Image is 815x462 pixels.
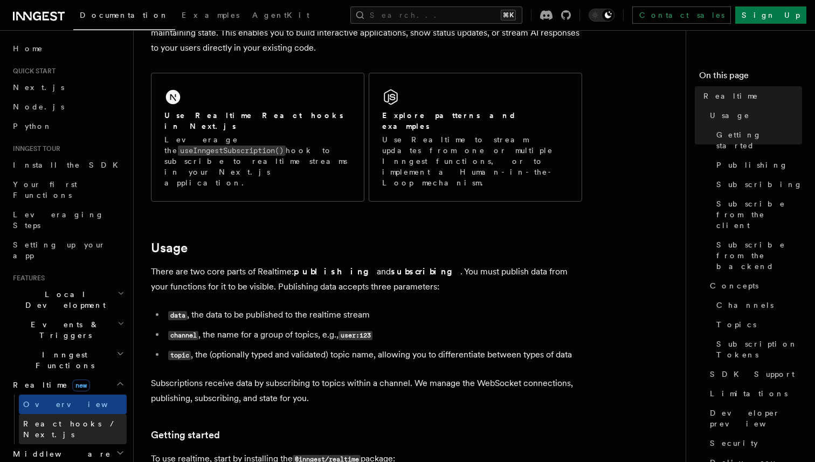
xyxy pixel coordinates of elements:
a: Subscribe from the backend [712,235,802,276]
span: Subscribing [716,179,803,190]
span: Next.js [13,83,64,92]
span: Realtime [9,380,90,390]
span: React hooks / Next.js [23,419,119,439]
a: Your first Functions [9,175,127,205]
a: SDK Support [706,364,802,384]
a: Contact sales [632,6,731,24]
span: Overview [23,400,134,409]
span: Quick start [9,67,56,75]
kbd: ⌘K [501,10,516,20]
span: Security [710,438,758,449]
span: Subscribe from the client [716,198,802,231]
span: Realtime [703,91,758,101]
a: Publishing [712,155,802,175]
p: Realtime allows you to stream data from workflows to your users without configuring infrastructur... [151,10,582,56]
span: Usage [710,110,750,121]
li: , the (optionally typed and validated) topic name, allowing you to differentiate between types of... [165,347,582,363]
span: Examples [182,11,239,19]
a: Install the SDK [9,155,127,175]
span: Leveraging Steps [13,210,104,230]
span: SDK Support [710,369,795,380]
span: AgentKit [252,11,309,19]
span: Install the SDK [13,161,125,169]
a: Next.js [9,78,127,97]
code: useInngestSubscription() [178,146,286,156]
a: Developer preview [706,403,802,433]
a: Topics [712,315,802,334]
h4: On this page [699,69,802,86]
span: Getting started [716,129,802,151]
code: user:123 [339,331,372,340]
p: There are two core parts of Realtime: and . You must publish data from your functions for it to b... [151,264,582,294]
a: Subscribe from the client [712,194,802,235]
span: Channels [716,300,773,311]
a: AgentKit [246,3,316,29]
p: Use Realtime to stream updates from one or multiple Inngest functions, or to implement a Human-in... [382,134,569,188]
a: Subscription Tokens [712,334,802,364]
button: Inngest Functions [9,345,127,375]
button: Toggle dark mode [589,9,614,22]
span: Documentation [80,11,169,19]
span: Inngest Functions [9,349,116,371]
a: Python [9,116,127,136]
code: data [168,311,187,320]
a: Overview [19,395,127,414]
strong: publishing [294,266,377,277]
a: Getting started [151,427,220,443]
span: Setting up your app [13,240,106,260]
a: Limitations [706,384,802,403]
span: Concepts [710,280,758,291]
span: new [72,380,90,391]
button: Search...⌘K [350,6,522,24]
p: Subscriptions receive data by subscribing to topics within a channel. We manage the WebSocket con... [151,376,582,406]
span: Topics [716,319,756,330]
a: Node.js [9,97,127,116]
button: Realtimenew [9,375,127,395]
a: Usage [151,240,188,256]
a: Concepts [706,276,802,295]
a: Channels [712,295,802,315]
a: Subscribing [712,175,802,194]
a: Leveraging Steps [9,205,127,235]
button: Local Development [9,285,127,315]
a: Sign Up [735,6,806,24]
button: Events & Triggers [9,315,127,345]
a: Documentation [73,3,175,30]
span: Middleware [9,449,111,459]
span: Developer preview [710,408,802,429]
h2: Use Realtime React hooks in Next.js [164,110,351,132]
a: Setting up your app [9,235,127,265]
span: Local Development [9,289,118,311]
a: React hooks / Next.js [19,414,127,444]
code: channel [168,331,198,340]
span: Publishing [716,160,788,170]
a: Usage [706,106,802,125]
strong: subscribing [391,266,460,277]
code: topic [168,351,191,360]
span: Subscription Tokens [716,339,802,360]
a: Realtime [699,86,802,106]
a: Security [706,433,802,453]
span: Home [13,43,43,54]
a: Examples [175,3,246,29]
p: Leverage the hook to subscribe to realtime streams in your Next.js application. [164,134,351,188]
span: Your first Functions [13,180,77,199]
span: Python [13,122,52,130]
a: Getting started [712,125,802,155]
h2: Explore patterns and examples [382,110,569,132]
a: Home [9,39,127,58]
span: Events & Triggers [9,319,118,341]
a: Explore patterns and examplesUse Realtime to stream updates from one or multiple Inngest function... [369,73,582,202]
span: Features [9,274,45,282]
a: Use Realtime React hooks in Next.jsLeverage theuseInngestSubscription()hook to subscribe to realt... [151,73,364,202]
span: Inngest tour [9,144,60,153]
span: Node.js [13,102,64,111]
li: , the name for a group of topics, e.g., [165,327,582,343]
div: Realtimenew [9,395,127,444]
li: , the data to be published to the realtime stream [165,307,582,323]
span: Subscribe from the backend [716,239,802,272]
span: Limitations [710,388,788,399]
